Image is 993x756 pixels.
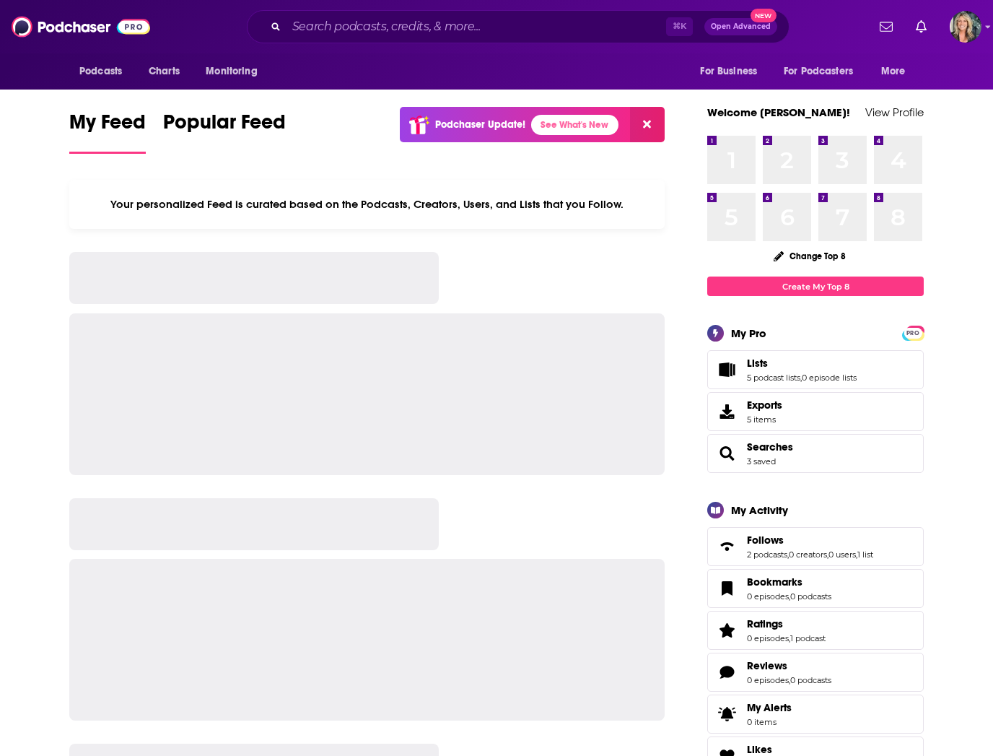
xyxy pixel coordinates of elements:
[731,326,766,340] div: My Pro
[751,9,777,22] span: New
[789,675,790,685] span: ,
[950,11,981,43] img: User Profile
[784,61,853,82] span: For Podcasters
[707,105,850,119] a: Welcome [PERSON_NAME]!
[12,13,150,40] img: Podchaser - Follow, Share and Rate Podcasts
[857,549,873,560] a: 1 list
[765,247,854,265] button: Change Top 8
[712,662,741,682] a: Reviews
[747,440,793,453] a: Searches
[747,701,792,714] span: My Alerts
[747,549,787,560] a: 2 podcasts
[802,373,857,383] a: 0 episode lists
[731,503,788,517] div: My Activity
[789,633,790,643] span: ,
[712,536,741,557] a: Follows
[828,549,856,560] a: 0 users
[712,704,741,724] span: My Alerts
[712,578,741,599] a: Bookmarks
[149,61,180,82] span: Charts
[747,617,783,630] span: Ratings
[747,591,789,601] a: 0 episodes
[747,575,802,588] span: Bookmarks
[69,180,665,229] div: Your personalized Feed is curated based on the Podcasts, Creators, Users, and Lists that you Follow.
[707,611,924,650] span: Ratings
[286,15,666,38] input: Search podcasts, credits, & more...
[747,414,782,425] span: 5 items
[747,743,772,756] span: Likes
[712,401,741,422] span: Exports
[747,659,787,672] span: Reviews
[163,110,286,154] a: Popular Feed
[856,549,857,560] span: ,
[666,17,693,36] span: ⌘ K
[871,58,924,85] button: open menu
[707,434,924,473] span: Searches
[79,61,122,82] span: Podcasts
[69,110,146,143] span: My Feed
[827,549,828,560] span: ,
[865,105,924,119] a: View Profile
[904,328,922,339] span: PRO
[910,14,932,39] a: Show notifications dropdown
[707,277,924,296] a: Create My Top 8
[163,110,286,143] span: Popular Feed
[139,58,188,85] a: Charts
[747,717,792,727] span: 0 items
[700,61,757,82] span: For Business
[206,61,257,82] span: Monitoring
[747,456,776,466] a: 3 saved
[950,11,981,43] span: Logged in as lisa.beech
[950,11,981,43] button: Show profile menu
[789,549,827,560] a: 0 creators
[707,527,924,566] span: Follows
[707,392,924,431] a: Exports
[707,653,924,692] span: Reviews
[787,549,789,560] span: ,
[790,591,831,601] a: 0 podcasts
[747,617,826,630] a: Ratings
[904,327,922,338] a: PRO
[247,10,789,43] div: Search podcasts, credits, & more...
[712,620,741,640] a: Ratings
[874,14,898,39] a: Show notifications dropdown
[747,659,831,672] a: Reviews
[790,675,831,685] a: 0 podcasts
[707,350,924,389] span: Lists
[707,569,924,608] span: Bookmarks
[747,399,782,412] span: Exports
[774,58,874,85] button: open menu
[747,534,873,547] a: Follows
[711,23,771,30] span: Open Advanced
[712,443,741,464] a: Searches
[196,58,276,85] button: open menu
[435,118,525,131] p: Podchaser Update!
[690,58,775,85] button: open menu
[790,633,826,643] a: 1 podcast
[712,360,741,380] a: Lists
[69,58,141,85] button: open menu
[747,743,808,756] a: Likes
[747,357,857,370] a: Lists
[800,373,802,383] span: ,
[789,591,790,601] span: ,
[881,61,906,82] span: More
[747,373,800,383] a: 5 podcast lists
[531,115,618,135] a: See What's New
[747,575,831,588] a: Bookmarks
[747,675,789,685] a: 0 episodes
[704,18,777,35] button: Open AdvancedNew
[747,357,768,370] span: Lists
[747,534,784,547] span: Follows
[707,695,924,734] a: My Alerts
[69,110,146,154] a: My Feed
[747,633,789,643] a: 0 episodes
